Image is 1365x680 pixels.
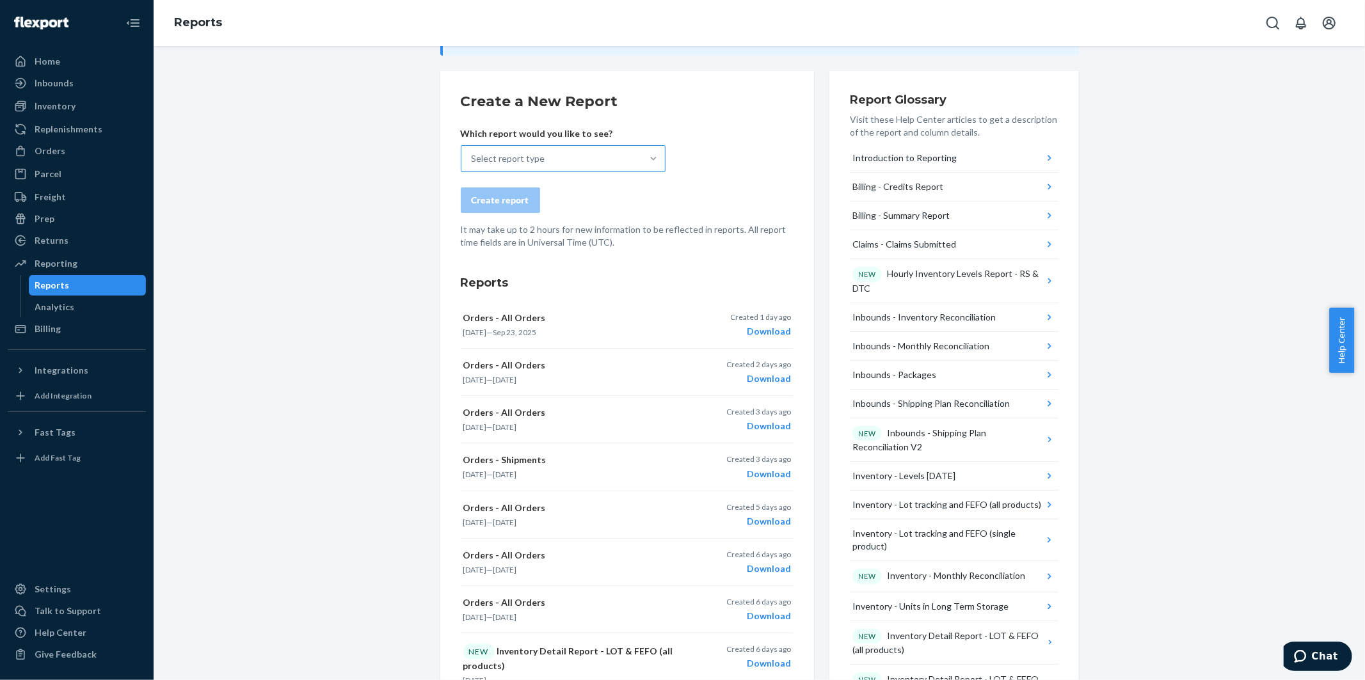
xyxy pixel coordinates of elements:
[726,359,791,370] p: Created 2 days ago
[35,55,60,68] div: Home
[463,470,487,479] time: [DATE]
[493,328,537,337] time: Sep 23, 2025
[493,612,517,622] time: [DATE]
[726,596,791,607] p: Created 6 days ago
[29,275,147,296] a: Reports
[35,257,77,270] div: Reporting
[8,448,146,468] a: Add Fast Tag
[29,297,147,317] a: Analytics
[852,397,1010,410] div: Inbounds - Shipping Plan Reconciliation
[35,100,76,113] div: Inventory
[35,364,88,377] div: Integrations
[726,502,791,512] p: Created 5 days ago
[8,422,146,443] button: Fast Tags
[858,269,876,280] p: NEW
[35,145,65,157] div: Orders
[463,375,487,384] time: [DATE]
[850,418,1058,463] button: NEWInbounds - Shipping Plan Reconciliation V2
[461,491,794,539] button: Orders - All Orders[DATE]—[DATE]Created 5 days agoDownload
[461,443,794,491] button: Orders - Shipments[DATE]—[DATE]Created 3 days agoDownload
[493,470,517,479] time: [DATE]
[35,77,74,90] div: Inbounds
[850,173,1058,202] button: Billing - Credits Report
[35,279,70,292] div: Reports
[726,420,791,432] div: Download
[730,325,791,338] div: Download
[726,549,791,560] p: Created 6 days ago
[120,10,146,36] button: Close Navigation
[852,368,936,381] div: Inbounds - Packages
[14,17,68,29] img: Flexport logo
[726,644,791,654] p: Created 6 days ago
[493,518,517,527] time: [DATE]
[852,209,950,222] div: Billing - Summary Report
[461,187,540,213] button: Create report
[850,621,1058,665] button: NEWInventory Detail Report - LOT & FEFO (all products)
[730,312,791,322] p: Created 1 day ago
[726,610,791,622] div: Download
[858,631,876,642] p: NEW
[852,600,1009,613] div: Inventory - Units in Long Term Storage
[493,375,517,384] time: [DATE]
[35,605,101,617] div: Talk to Support
[35,452,81,463] div: Add Fast Tag
[35,322,61,335] div: Billing
[850,332,1058,361] button: Inbounds - Monthly Reconciliation
[461,223,794,249] p: It may take up to 2 hours for new information to be reflected in reports. All report time fields ...
[8,601,146,621] button: Talk to Support
[463,327,680,338] p: —
[8,209,146,229] a: Prep
[463,422,487,432] time: [DATE]
[852,629,1046,657] div: Inventory Detail Report - LOT & FEFO (all products)
[35,234,68,247] div: Returns
[8,141,146,161] a: Orders
[852,426,1044,454] div: Inbounds - Shipping Plan Reconciliation V2
[461,91,794,112] h2: Create a New Report
[461,301,794,349] button: Orders - All Orders[DATE]—Sep 23, 2025Created 1 day agoDownload
[8,164,146,184] a: Parcel
[461,274,794,291] h3: Reports
[461,586,794,633] button: Orders - All Orders[DATE]—[DATE]Created 6 days agoDownload
[35,123,102,136] div: Replenishments
[1316,10,1342,36] button: Open account menu
[35,212,54,225] div: Prep
[850,303,1058,332] button: Inbounds - Inventory Reconciliation
[850,491,1058,519] button: Inventory - Lot tracking and FEFO (all products)
[852,470,955,482] div: Inventory - Levels [DATE]
[463,644,495,660] div: NEW
[726,515,791,528] div: Download
[8,253,146,274] a: Reporting
[8,319,146,339] a: Billing
[8,73,146,93] a: Inbounds
[852,267,1044,295] div: Hourly Inventory Levels Report - RS & DTC
[852,569,1025,584] div: Inventory - Monthly Reconciliation
[174,15,222,29] a: Reports
[463,454,680,466] p: Orders - Shipments
[35,301,75,313] div: Analytics
[463,596,680,609] p: Orders - All Orders
[850,592,1058,621] button: Inventory - Units in Long Term Storage
[726,406,791,417] p: Created 3 days ago
[463,612,487,622] time: [DATE]
[472,152,545,165] div: Select report type
[1284,642,1352,674] iframe: Opens a widget where you can chat to one of our agents
[858,429,876,439] p: NEW
[463,564,680,575] p: —
[463,328,487,337] time: [DATE]
[8,51,146,72] a: Home
[35,191,66,203] div: Freight
[461,349,794,396] button: Orders - All Orders[DATE]—[DATE]Created 2 days agoDownload
[463,517,680,528] p: —
[463,612,680,622] p: —
[1329,308,1354,373] button: Help Center
[850,91,1058,108] h3: Report Glossary
[850,561,1058,592] button: NEWInventory - Monthly Reconciliation
[8,644,146,665] button: Give Feedback
[461,127,666,140] p: Which report would you like to see?
[850,144,1058,173] button: Introduction to Reporting
[463,406,680,419] p: Orders - All Orders
[852,340,989,352] div: Inbounds - Monthly Reconciliation
[164,4,232,42] ol: breadcrumbs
